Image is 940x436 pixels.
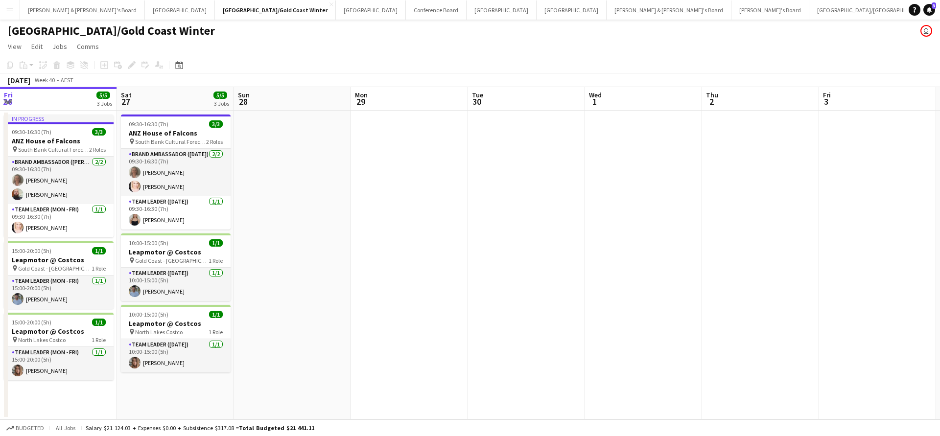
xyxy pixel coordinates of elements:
[809,0,935,20] button: [GEOGRAPHIC_DATA]/[GEOGRAPHIC_DATA]
[4,157,114,204] app-card-role: Brand Ambassador ([PERSON_NAME])2/209:30-16:30 (7h)[PERSON_NAME][PERSON_NAME]
[135,138,206,145] span: South Bank Cultural Forecourt
[12,319,51,326] span: 15:00-20:00 (5h)
[920,25,932,37] app-user-avatar: James Millard
[32,76,57,84] span: Week 40
[121,305,231,372] app-job-card: 10:00-15:00 (5h)1/1Leapmotor @ Costcos North Lakes Costco1 RoleTeam Leader ([DATE])1/110:00-15:00...
[121,115,231,229] app-job-card: 09:30-16:30 (7h)3/3ANZ House of Falcons South Bank Cultural Forecourt2 RolesBrand Ambassador ([DA...
[92,319,106,326] span: 1/1
[121,268,231,301] app-card-role: Team Leader ([DATE])1/110:00-15:00 (5h)[PERSON_NAME]
[92,247,106,254] span: 1/1
[4,40,25,53] a: View
[121,129,231,138] h3: ANZ House of Falcons
[706,91,718,99] span: Thu
[467,0,537,20] button: [GEOGRAPHIC_DATA]
[129,311,168,318] span: 10:00-15:00 (5h)
[4,91,13,99] span: Fri
[923,4,935,16] a: 3
[209,328,223,336] span: 1 Role
[129,120,168,128] span: 09:30-16:30 (7h)
[823,91,831,99] span: Fri
[4,115,114,122] div: In progress
[8,75,30,85] div: [DATE]
[238,91,250,99] span: Sun
[18,336,66,344] span: North Lakes Costco
[4,115,114,237] app-job-card: In progress09:30-16:30 (7h)3/3ANZ House of Falcons South Bank Cultural Forecourt2 RolesBrand Amba...
[209,311,223,318] span: 1/1
[18,146,89,153] span: South Bank Cultural Forecourt
[31,42,43,51] span: Edit
[336,0,406,20] button: [GEOGRAPHIC_DATA]
[4,255,114,264] h3: Leapmotor @ Costcos
[4,313,114,380] app-job-card: 15:00-20:00 (5h)1/1Leapmotor @ Costcos North Lakes Costco1 RoleTeam Leader (Mon - Fri)1/115:00-20...
[121,149,231,196] app-card-role: Brand Ambassador ([DATE])2/209:30-16:30 (7h)[PERSON_NAME][PERSON_NAME]
[92,265,106,272] span: 1 Role
[406,0,467,20] button: Conference Board
[587,96,602,107] span: 1
[589,91,602,99] span: Wed
[20,0,145,20] button: [PERSON_NAME] & [PERSON_NAME]'s Board
[54,424,77,432] span: All jobs
[355,91,368,99] span: Mon
[4,275,114,309] app-card-role: Team Leader (Mon - Fri)1/115:00-20:00 (5h)[PERSON_NAME]
[472,91,483,99] span: Tue
[121,196,231,229] app-card-role: Team Leader ([DATE])1/109:30-16:30 (7h)[PERSON_NAME]
[206,138,223,145] span: 2 Roles
[89,146,106,153] span: 2 Roles
[822,96,831,107] span: 3
[92,128,106,136] span: 3/3
[214,100,229,107] div: 3 Jobs
[129,239,168,247] span: 10:00-15:00 (5h)
[12,247,51,254] span: 15:00-20:00 (5h)
[4,347,114,380] app-card-role: Team Leader (Mon - Fri)1/115:00-20:00 (5h)[PERSON_NAME]
[537,0,607,20] button: [GEOGRAPHIC_DATA]
[607,0,731,20] button: [PERSON_NAME] & [PERSON_NAME]'s Board
[97,100,112,107] div: 3 Jobs
[16,425,44,432] span: Budgeted
[52,42,67,51] span: Jobs
[135,257,209,264] span: Gold Coast - [GEOGRAPHIC_DATA]
[121,233,231,301] app-job-card: 10:00-15:00 (5h)1/1Leapmotor @ Costcos Gold Coast - [GEOGRAPHIC_DATA]1 RoleTeam Leader ([DATE])1/...
[8,23,215,38] h1: [GEOGRAPHIC_DATA]/Gold Coast Winter
[18,265,92,272] span: Gold Coast - [GEOGRAPHIC_DATA]
[5,423,46,434] button: Budgeted
[209,120,223,128] span: 3/3
[4,137,114,145] h3: ANZ House of Falcons
[209,257,223,264] span: 1 Role
[96,92,110,99] span: 5/5
[145,0,215,20] button: [GEOGRAPHIC_DATA]
[353,96,368,107] span: 29
[4,327,114,336] h3: Leapmotor @ Costcos
[48,40,71,53] a: Jobs
[121,91,132,99] span: Sat
[215,0,336,20] button: [GEOGRAPHIC_DATA]/Gold Coast Winter
[2,96,13,107] span: 26
[121,339,231,372] app-card-role: Team Leader ([DATE])1/110:00-15:00 (5h)[PERSON_NAME]
[27,40,47,53] a: Edit
[92,336,106,344] span: 1 Role
[705,96,718,107] span: 2
[209,239,223,247] span: 1/1
[213,92,227,99] span: 5/5
[86,424,314,432] div: Salary $21 124.03 + Expenses $0.00 + Subsistence $317.08 =
[121,319,231,328] h3: Leapmotor @ Costcos
[8,42,22,51] span: View
[4,204,114,237] app-card-role: Team Leader (Mon - Fri)1/109:30-16:30 (7h)[PERSON_NAME]
[77,42,99,51] span: Comms
[731,0,809,20] button: [PERSON_NAME]'s Board
[239,424,314,432] span: Total Budgeted $21 441.11
[470,96,483,107] span: 30
[61,76,73,84] div: AEST
[4,241,114,309] app-job-card: 15:00-20:00 (5h)1/1Leapmotor @ Costcos Gold Coast - [GEOGRAPHIC_DATA]1 RoleTeam Leader (Mon - Fri...
[932,2,936,9] span: 3
[121,248,231,256] h3: Leapmotor @ Costcos
[12,128,51,136] span: 09:30-16:30 (7h)
[119,96,132,107] span: 27
[236,96,250,107] span: 28
[73,40,103,53] a: Comms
